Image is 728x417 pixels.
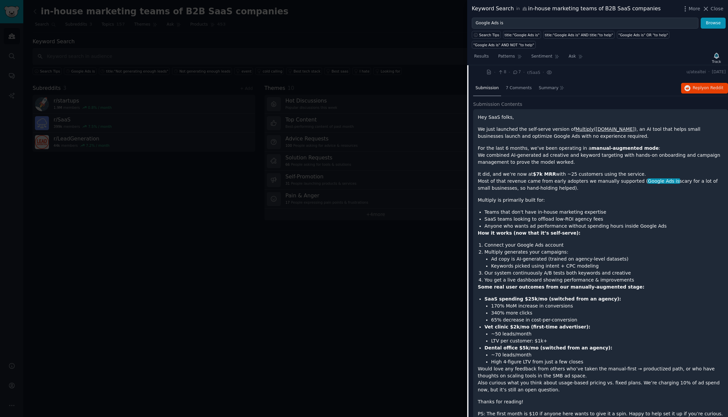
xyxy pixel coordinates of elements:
strong: Some real user outcomes from our manually-augmented stage: [478,284,644,290]
p: It did, and we’re now at with ~25 customers using the service. Most of that revenue came from ear... [478,171,723,192]
span: Submission Contents [473,101,522,108]
a: [DOMAIN_NAME] [596,126,635,132]
li: Ad copy is AI-generated (trained on agency-level datasets) [491,256,723,263]
span: in [516,6,520,12]
p: Multiply is primarily built for: [478,197,723,204]
li: SaaS teams looking to offload low-ROI agency fees [484,216,723,223]
span: r/SaaS [527,70,540,75]
li: 170% MoM increase in conversions [491,303,723,310]
strong: $7k MRR [533,171,556,177]
p: Thanks for reading! [478,398,723,405]
span: Sentiment [531,54,552,60]
span: · [494,69,495,76]
span: 7 Comments [506,85,532,91]
span: · [509,69,510,76]
a: title:"Google Ads is" AND title:"to help" [543,31,615,39]
p: We just launched the self-serve version of ( ), an AI tool that helps small businesses launch and... [478,126,723,140]
p: Hey SaaS folks, [478,114,723,121]
button: Search Tips [472,31,501,39]
span: 7 [512,69,521,75]
span: [DATE] [712,69,726,75]
li: 65% decrease in cost-per-conversion [491,316,723,323]
div: Keyword Search in-house marketing teams of B2B SaaS companies [472,5,661,13]
span: Ask [569,54,576,60]
strong: Dental office $5k/mo (switched from an agency): [484,345,612,350]
a: Multiply [576,126,594,132]
li: Teams that don't have in-house marketing expertise [484,209,723,216]
a: "Google Ads is" AND NOT "to help" [472,41,536,49]
li: 340% more clicks [491,310,723,316]
li: ~50 leads/month [491,330,723,337]
a: Sentiment [529,51,562,65]
span: u/atealtei [686,69,706,75]
li: ~70 leads/month [491,351,723,358]
button: Close [702,5,723,12]
span: · [708,69,710,75]
div: title:"Google Ads is" [505,33,540,37]
p: For the last 6 months, we’ve been operating in a : We combined AI-generated ad creative and keywo... [478,145,723,166]
button: Browse [701,18,726,29]
button: Track [710,51,723,65]
strong: SaaS spending $25k/mo (switched from an agency): [484,296,621,302]
strong: Vet clinic $2k/mo (first-time advertiser): [484,324,590,329]
li: High 4-figure LTV from just a few closes [491,358,723,365]
span: Google Ads is [647,178,680,184]
li: Multiply generates your campaigns: [484,249,723,270]
span: More [689,5,700,12]
li: Keywords picked using intent + CPC modeling [491,263,723,270]
span: Close [711,5,723,12]
li: You get a live dashboard showing performance & improvements [484,277,723,284]
a: Patterns [496,51,524,65]
a: Ask [566,51,585,65]
div: "Google Ads is" OR "to help" [619,33,668,37]
span: Search Tips [479,33,499,37]
input: Try a keyword related to your business [472,18,698,29]
li: Connect your Google Ads account [484,242,723,249]
span: · [523,69,525,76]
strong: manual-augmented mode [592,145,659,151]
span: on Reddit [704,86,723,90]
p: Would love any feedback from others who’ve taken the manual-first → productized path, or who have... [478,365,723,393]
li: Anyone who wants ad performance without spending hours inside Google Ads [484,223,723,230]
div: Track [712,59,721,64]
span: Reply [693,85,723,91]
strong: How it works (now that it’s self-serve): [478,230,581,236]
span: · [543,69,544,76]
span: 8 [498,69,506,75]
a: title:"Google Ads is" [503,31,541,39]
div: "Google Ads is" AND NOT "to help" [473,43,534,47]
span: Summary [539,85,558,91]
div: title:"Google Ads is" AND title:"to help" [545,33,613,37]
a: "Google Ads is" OR "to help" [617,31,669,39]
li: Our system continuously A/B tests both keywords and creative [484,270,723,277]
span: Submission [475,85,499,91]
button: More [682,5,700,12]
li: LTV per customer: $1k+ [491,337,723,344]
span: Results [474,54,489,60]
button: Replyon Reddit [681,83,728,94]
span: Patterns [498,54,515,60]
a: Results [472,51,491,65]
